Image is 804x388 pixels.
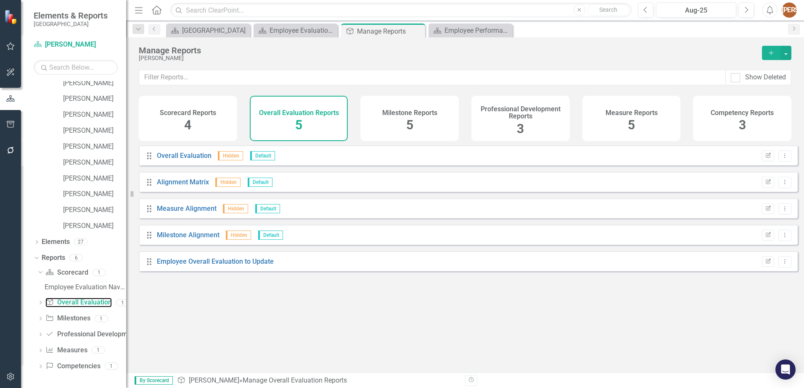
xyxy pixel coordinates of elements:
div: 1 [116,299,130,306]
div: » Manage Overall Evaluation Reports [177,376,459,385]
a: [PERSON_NAME] [63,158,126,168]
a: Measures [45,346,87,355]
span: 5 [295,118,302,132]
div: 1 [95,315,108,322]
span: Hidden [218,151,243,160]
div: Aug-25 [659,5,733,16]
div: [PERSON_NAME] [139,55,754,61]
span: Hidden [215,178,241,187]
a: Alignment Matrix [157,178,209,186]
a: Employee Performance Evaluation [431,25,510,36]
div: Employee Evaluation Navigation [45,283,126,291]
span: Search [599,6,617,13]
span: 5 [628,118,635,132]
a: Overall Evaluation [157,152,212,160]
div: Open Intercom Messenger [775,359,796,380]
a: [PERSON_NAME] [63,174,126,184]
a: Scorecard [45,268,88,278]
a: [PERSON_NAME] [63,79,126,88]
a: Elements [42,237,70,247]
div: Manage Reports [357,26,423,37]
h4: Competency Reports [711,109,774,117]
div: 1 [105,363,118,370]
h4: Professional Development Reports [476,105,565,120]
a: Overall Evaluation [45,298,111,307]
a: [PERSON_NAME] [63,126,126,136]
a: Reports [42,253,65,263]
h4: Milestone Reports [382,109,437,117]
input: Search Below... [34,60,118,75]
a: Measure Alignment [157,204,217,212]
div: Show Deleted [745,73,786,82]
a: [GEOGRAPHIC_DATA] [168,25,248,36]
span: Hidden [223,204,248,213]
button: [PERSON_NAME] [782,3,797,18]
input: Search ClearPoint... [170,3,632,18]
div: 1 [92,347,105,354]
div: 27 [74,239,87,246]
img: ClearPoint Strategy [4,10,19,24]
span: 3 [739,118,746,132]
small: [GEOGRAPHIC_DATA] [34,21,108,27]
div: Employee Evaluation Navigation [270,25,336,36]
span: Default [255,204,280,213]
span: 3 [517,121,524,136]
a: [PERSON_NAME] [63,205,126,215]
div: [GEOGRAPHIC_DATA] [182,25,248,36]
button: Search [587,4,629,16]
a: Competencies [45,362,100,371]
span: Default [258,231,283,240]
h4: Overall Evaluation Reports [259,109,339,117]
span: Elements & Reports [34,10,108,21]
a: Employee Evaluation Navigation [42,280,126,294]
div: 6 [69,254,83,262]
a: [PERSON_NAME] [189,376,239,384]
a: [PERSON_NAME] [63,221,126,231]
button: Aug-25 [656,3,736,18]
a: [PERSON_NAME] [63,142,126,152]
a: Employee Evaluation Navigation [256,25,336,36]
a: [PERSON_NAME] [63,110,126,120]
div: 1 [93,269,106,276]
a: [PERSON_NAME] [63,189,126,199]
h4: Scorecard Reports [160,109,216,117]
div: Employee Performance Evaluation [444,25,510,36]
span: Default [248,178,272,187]
span: Default [250,151,275,160]
span: 4 [184,118,191,132]
div: Manage Reports [139,46,754,55]
a: Employee Overall Evaluation to Update [157,257,274,265]
a: [PERSON_NAME] [63,94,126,104]
a: Milestone Alignment [157,231,220,239]
span: 5 [406,118,413,132]
a: [PERSON_NAME] [34,40,118,50]
a: Professional Development [45,330,137,339]
h4: Measure Reports [606,109,658,117]
span: By Scorecard [135,376,173,385]
a: Milestones [45,314,90,323]
span: Hidden [226,231,251,240]
input: Filter Reports... [139,70,726,85]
